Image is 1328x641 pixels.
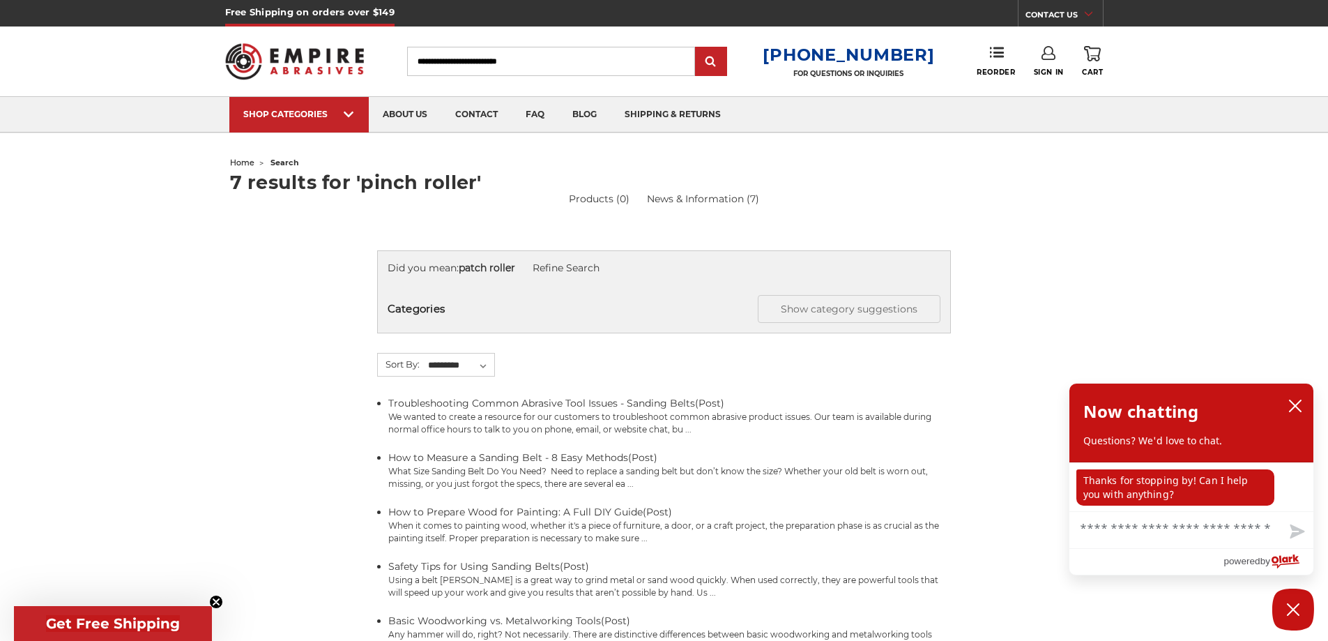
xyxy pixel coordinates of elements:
[388,505,952,545] li: (Post)
[1223,552,1260,570] span: powered
[225,34,365,89] img: Empire Abrasives
[1083,434,1299,448] p: Questions? We'd love to chat.
[388,411,952,436] p: We wanted to create a resource for our customers to troubleshoot common abrasive product issues. ...
[647,193,759,205] a: News & Information (7)
[459,262,515,274] strong: patch roller
[209,595,223,609] button: Close teaser
[1260,552,1270,570] span: by
[763,69,934,78] p: FOR QUESTIONS OR INQUIRIES
[763,45,934,65] a: [PHONE_NUMBER]
[1025,7,1103,27] a: CONTACT US
[270,158,299,167] span: search
[697,48,725,76] input: Submit
[533,262,600,274] a: Refine Search
[977,46,1015,76] a: Reorder
[1069,383,1314,575] div: olark chatbox
[1082,68,1103,77] span: Cart
[1083,398,1198,425] h2: Now chatting
[14,606,212,641] div: Get Free ShippingClose teaser
[388,559,952,599] li: (Post)
[388,451,628,464] a: How to Measure a Sanding Belt - 8 Easy Methods
[388,506,643,518] a: How to Prepare Wood for Painting: A Full DIY Guide
[46,615,180,632] span: Get Free Shipping
[1272,589,1314,631] button: Close Chatbox
[558,97,611,133] a: blog
[230,173,1099,192] h1: 7 results for 'pinch roller'
[388,451,952,490] li: (Post)
[230,158,254,167] a: home
[1034,68,1064,77] span: Sign In
[388,396,952,436] li: (Post)
[388,614,601,627] a: Basic Woodworking vs. Metalworking Tools
[369,97,441,133] a: about us
[426,355,494,376] select: Content Sort By
[388,520,952,545] p: When it comes to painting wood, whether it's a piece of furniture, a door, or a craft project, th...
[388,295,941,323] h5: Categories
[388,397,695,409] a: Troubleshooting Common Abrasive Tool Issues - Sanding Belts
[388,560,560,573] a: Safety Tips for Using Sanding Belts
[758,295,940,323] button: Show category suggestions
[611,97,735,133] a: shipping & returns
[388,465,952,490] p: What Size Sanding Belt Do You Need? Need to replace a sanding belt but don’t know the size? Wheth...
[1076,469,1274,506] p: Thanks for stopping by! Can I help you with anything?
[512,97,558,133] a: faq
[243,109,355,119] div: SHOP CATEGORIES
[388,261,941,276] div: Did you mean:
[1279,516,1313,548] button: Send message
[977,68,1015,77] span: Reorder
[569,192,629,206] a: Products (0)
[1223,549,1313,575] a: Powered by Olark
[378,354,420,375] label: Sort By:
[1284,395,1306,416] button: close chatbox
[1082,46,1103,77] a: Cart
[388,574,952,599] p: Using a belt [PERSON_NAME] is a great way to grind metal or sand wood quickly. When used correctl...
[441,97,512,133] a: contact
[1069,462,1313,511] div: chat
